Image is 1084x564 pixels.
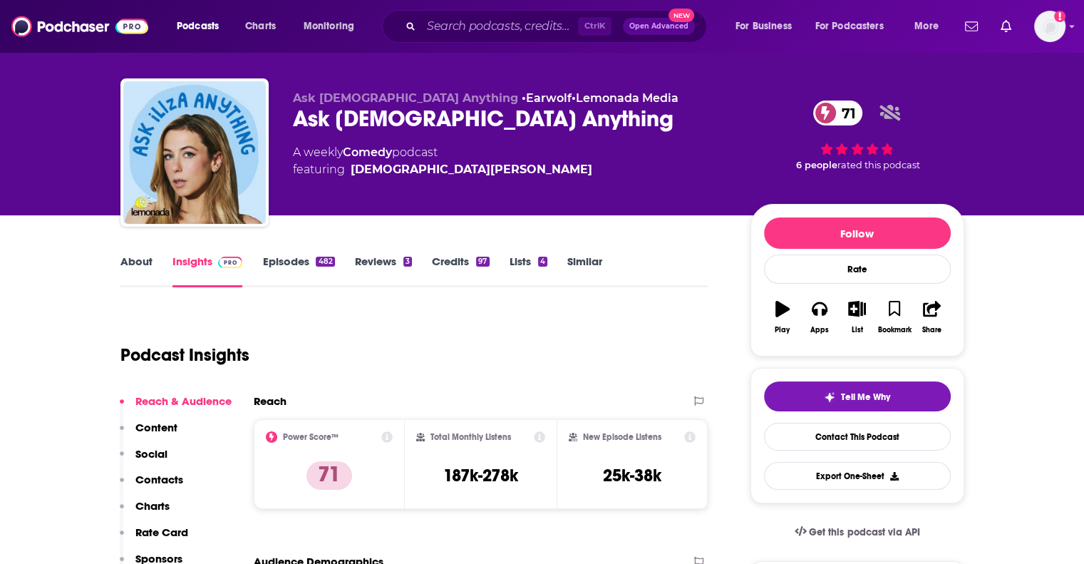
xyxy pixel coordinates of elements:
button: Charts [120,499,170,525]
p: 71 [306,461,352,490]
p: Content [135,421,177,434]
span: • [522,91,572,105]
span: Ask [DEMOGRAPHIC_DATA] Anything [293,91,518,105]
a: Comedy [343,145,392,159]
div: Rate [764,255,951,284]
h1: Podcast Insights [120,344,249,366]
a: Lemonada Media [576,91,678,105]
button: Social [120,447,167,473]
img: Podchaser Pro [218,257,243,268]
span: • [572,91,678,105]
span: Logged in as agoldsmithwissman [1034,11,1065,42]
span: Open Advanced [629,23,688,30]
button: Show profile menu [1034,11,1065,42]
button: open menu [806,15,904,38]
button: open menu [726,15,810,38]
span: Ctrl K [578,17,611,36]
a: Episodes482 [262,255,334,287]
button: Contacts [120,473,183,499]
a: Show notifications dropdown [995,14,1017,39]
p: Charts [135,499,170,513]
a: Iliza Shlesinger [351,161,592,178]
div: Share [922,326,941,334]
a: Contact This Podcast [764,423,951,451]
div: 97 [476,257,489,267]
span: Podcasts [177,16,219,36]
h3: 187k-278k [443,465,518,486]
span: featuring [293,161,592,178]
span: For Business [735,16,792,36]
a: Get this podcast via API [783,515,931,550]
button: Apps [801,292,838,343]
a: Show notifications dropdown [959,14,984,39]
div: 3 [403,257,412,267]
button: List [838,292,875,343]
p: Reach & Audience [135,394,232,408]
button: open menu [904,15,956,38]
h2: Power Score™ [283,432,339,442]
a: Similar [567,255,602,287]
div: A weekly podcast [293,144,592,178]
button: Reach & Audience [120,394,232,421]
span: More [914,16,939,36]
h2: Reach [254,394,287,408]
a: Credits97 [432,255,489,287]
a: About [120,255,153,287]
button: Play [764,292,801,343]
div: 71 6 peoplerated this podcast [750,91,964,180]
a: InsightsPodchaser Pro [172,255,243,287]
span: For Podcasters [815,16,884,36]
a: Charts [236,15,284,38]
div: 482 [316,257,334,267]
button: Open AdvancedNew [623,18,695,35]
button: open menu [167,15,237,38]
span: New [669,9,694,22]
button: Follow [764,217,951,249]
span: Charts [245,16,276,36]
a: Earwolf [526,91,572,105]
h2: New Episode Listens [583,432,661,442]
h3: 25k-38k [603,465,661,486]
div: Apps [810,326,829,334]
img: Podchaser - Follow, Share and Rate Podcasts [11,13,148,40]
a: 71 [813,101,863,125]
div: 4 [538,257,547,267]
a: Reviews3 [355,255,412,287]
span: Monitoring [304,16,354,36]
p: Social [135,447,167,461]
button: Rate Card [120,525,188,552]
p: Contacts [135,473,183,486]
span: rated this podcast [837,160,920,170]
svg: Add a profile image [1054,11,1065,22]
div: Play [775,326,790,334]
button: Share [913,292,950,343]
img: Ask Iliza Anything [123,81,266,224]
button: Bookmark [876,292,913,343]
div: Search podcasts, credits, & more... [396,10,721,43]
input: Search podcasts, credits, & more... [421,15,578,38]
span: Get this podcast via API [809,526,919,538]
img: tell me why sparkle [824,391,835,403]
div: List [852,326,863,334]
p: Rate Card [135,525,188,539]
img: User Profile [1034,11,1065,42]
h2: Total Monthly Listens [430,432,511,442]
a: Lists4 [510,255,547,287]
span: Tell Me Why [841,391,890,403]
button: tell me why sparkleTell Me Why [764,381,951,411]
button: Content [120,421,177,447]
span: 71 [827,101,863,125]
button: open menu [294,15,373,38]
div: Bookmark [877,326,911,334]
span: 6 people [796,160,837,170]
button: Export One-Sheet [764,462,951,490]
